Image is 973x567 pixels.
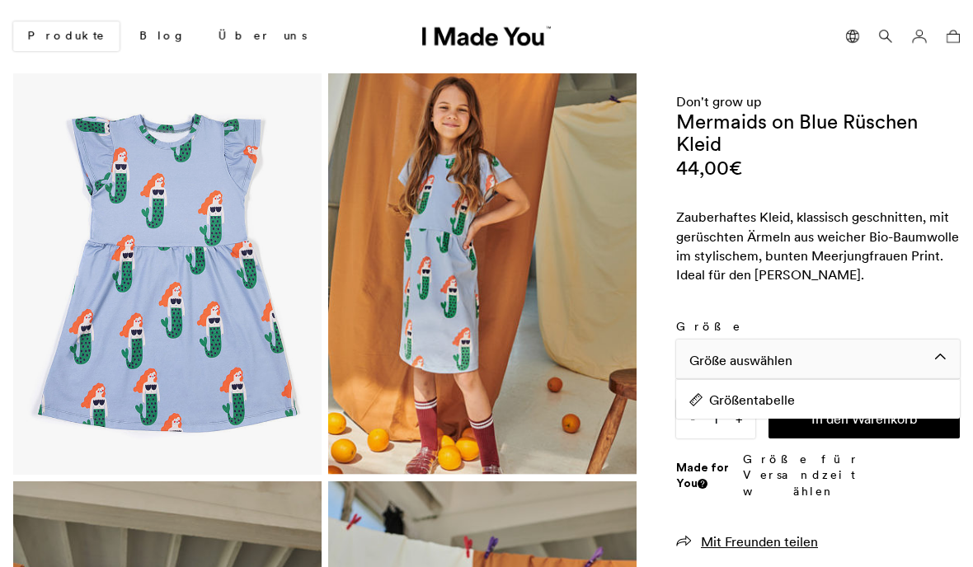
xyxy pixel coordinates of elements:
[676,391,795,409] span: Größentabelle
[676,93,762,110] a: Don't grow up
[769,399,960,438] button: In den Warenkorb
[676,208,960,284] div: Zauberhaftes Kleid, klassisch geschnitten, mit gerüschten Ärmeln aus weicher Bio-Baumwolle im sty...
[676,110,960,155] h1: Mermaids on Blue Rüschen Kleid
[676,155,742,180] bdi: 44,00
[676,399,709,438] span: -
[676,319,960,335] label: Größe
[729,155,742,180] span: €
[13,21,120,51] a: Produkte
[205,22,320,50] a: Über uns
[676,533,818,550] a: Mit Freunden teilen
[126,22,199,50] a: Blog
[676,399,755,438] input: Menge
[676,460,729,491] strong: Made for You
[700,480,705,487] img: Info sign
[722,399,755,438] span: +
[743,452,960,500] p: Größe für Versandzeit wählen
[676,340,960,379] div: Größe auswählen
[701,533,818,550] span: Mit Freunden teilen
